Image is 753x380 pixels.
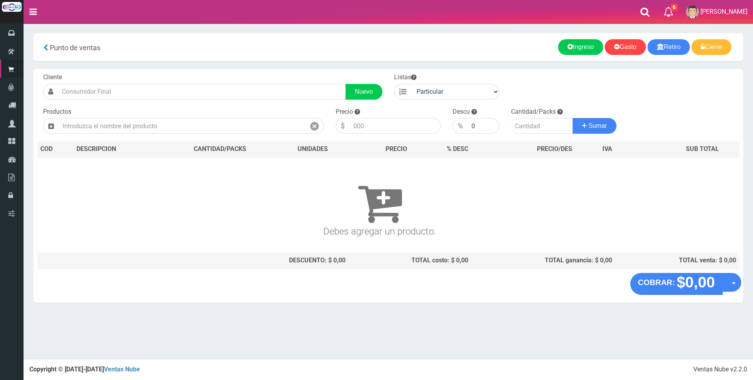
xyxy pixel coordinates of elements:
strong: Copyright © [DATE]-[DATE] [29,365,140,373]
label: Productos [43,107,71,116]
span: CRIPCION [88,145,116,153]
a: Nuevo [346,84,382,100]
span: [PERSON_NAME] [700,8,748,15]
div: TOTAL ganancia: $ 0,00 [475,256,612,265]
span: 6 [671,4,678,11]
strong: $0,00 [677,274,715,291]
div: % [453,118,467,134]
input: 000 [349,118,441,134]
label: Precio [336,107,353,116]
span: PRECIO [386,145,407,154]
span: PRECIO/DES [537,145,572,153]
span: Punto de ventas [50,44,100,52]
a: Ventas Nube [104,365,140,373]
span: Sumar [589,122,607,129]
div: TOTAL venta: $ 0,00 [618,256,736,265]
th: CANTIDAD/PACKS [163,142,277,157]
a: Ingreso [558,39,603,55]
span: IVA [602,145,612,153]
button: COBRAR: $0,00 [630,273,723,295]
label: Descu [453,107,470,116]
img: User Image [686,5,699,18]
strong: COBRAR: [638,278,675,287]
input: 000 [467,118,499,134]
a: Retiro [648,39,690,55]
th: COD [37,142,73,157]
input: Introduzca el nombre del producto [59,118,306,134]
h3: Debes agregar un producto. [40,169,719,236]
div: $ [336,118,349,134]
span: % DESC [447,145,468,153]
input: Consumidor Final [58,84,346,100]
img: Logo grande [2,2,22,12]
label: Cliente [43,73,62,82]
th: UNIDADES [277,142,348,157]
a: Gasto [605,39,646,55]
div: TOTAL costo: $ 0,00 [352,256,469,265]
label: Listas [394,73,417,82]
div: DESCUENTO: $ 0,00 [166,256,346,265]
th: DES [73,142,163,157]
a: Cierre [691,39,731,55]
input: Cantidad [511,118,573,134]
span: SUB TOTAL [686,145,719,154]
label: Cantidad/Packs [511,107,556,116]
div: Ventas Nube v2.2.0 [693,365,747,374]
button: Sumar [573,118,617,134]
